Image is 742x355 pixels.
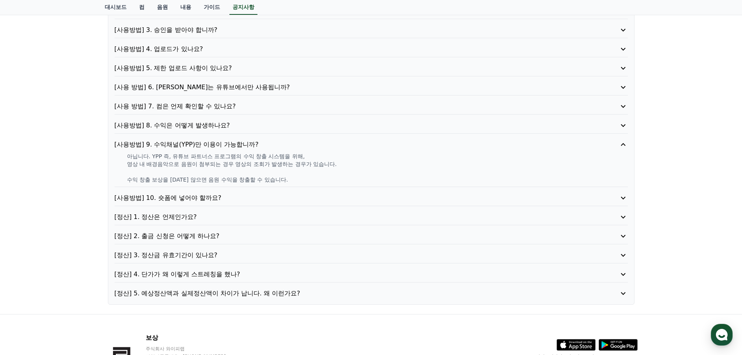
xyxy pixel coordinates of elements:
[115,122,230,129] font: [사용방법] 8. 수익은 어떻게 발생하나요?
[105,4,127,10] font: 대시보드
[115,102,236,110] font: [사용 방법] 7. 컴은 언제 확인할 수 있나요?
[115,251,218,259] font: [정산] 3. 정산금 유효기간이 있나요?
[115,270,628,279] button: [정산] 4. 단가가 왜 이렇게 스트레칭을 했나?
[115,83,290,91] font: [사용 방법] 6. [PERSON_NAME]는 유튜브에서만 사용됩니까?
[139,4,145,10] font: 컴
[127,161,337,167] font: 영상 내 배경음악으로 음원이 첨부되는 경우 영상의 조회가 발생하는 경우가 있습니다.
[115,83,628,92] button: [사용 방법] 6. [PERSON_NAME]는 유튜브에서만 사용됩니까?
[2,247,51,267] a: 홈
[115,270,240,278] font: [정산] 4. 단가가 왜 이렇게 스트레칭을 했나?
[115,141,259,148] font: [사용방법] 9. 수익채널(YPP)만 이용이 가능합니까?
[115,251,628,260] button: [정산] 3. 정산금 유효기간이 있나요?
[100,247,150,267] a: 설정
[115,26,218,34] font: [사용방법] 3. 승인을 받아야 합니까?
[204,4,220,10] font: 가이드
[115,45,203,53] font: [사용방법] 4. 업로드가 있나요?
[120,259,130,265] span: 설정
[127,153,305,159] font: 아닙니다. YPP 즉, 유튜브 파트너스 프로그램의 수익 창출 시스템을 위해,
[71,259,81,265] span: 대화
[115,25,628,35] button: [사용방법] 3. 승인을 받아야 합니까?
[115,193,628,203] button: [사용방법] 10. 숏폼에 넣어야 할까요?
[115,64,232,72] font: [사용방법] 5. 제한 업로드 사항이 있나요?
[233,4,254,10] font: 공지사항
[115,102,628,111] button: [사용 방법] 7. 컴은 언제 확인할 수 있나요?
[51,247,100,267] a: 대화
[146,334,158,341] font: 보상
[180,4,191,10] font: 내용
[127,177,288,183] font: 수익 창출 보상을 [DATE] 않으면 음원 수익을 창출할 수 있습니다.
[115,121,628,130] button: [사용방법] 8. 수익은 어떻게 발생하나요?
[115,64,628,73] button: [사용방법] 5. 제한 업로드 사항이 있나요?
[115,140,628,149] button: [사용방법] 9. 수익채널(YPP)만 이용이 가능합니까?
[115,212,628,222] button: [정산] 1. 정산은 언제인가요?
[25,259,29,265] span: 홈
[115,194,222,201] font: [사용방법] 10. 숏폼에 넣어야 할까요?
[115,231,628,241] button: [정산] 2. 출금 신청은 어떻게 하나요?
[115,213,197,221] font: [정산] 1. 정산은 언제인가요?
[115,289,628,298] button: [정산] 5. 예상정산액과 실제정산액이 차이가 납니다. 왜 이런가요?
[115,290,300,297] font: [정산] 5. 예상정산액과 실제정산액이 차이가 납니다. 왜 이런가요?
[157,4,168,10] font: 음원
[115,44,628,54] button: [사용방법] 4. 업로드가 있나요?
[146,346,185,351] font: 주식회사 와이피랩
[115,232,220,240] font: [정산] 2. 출금 신청은 어떻게 하나요?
